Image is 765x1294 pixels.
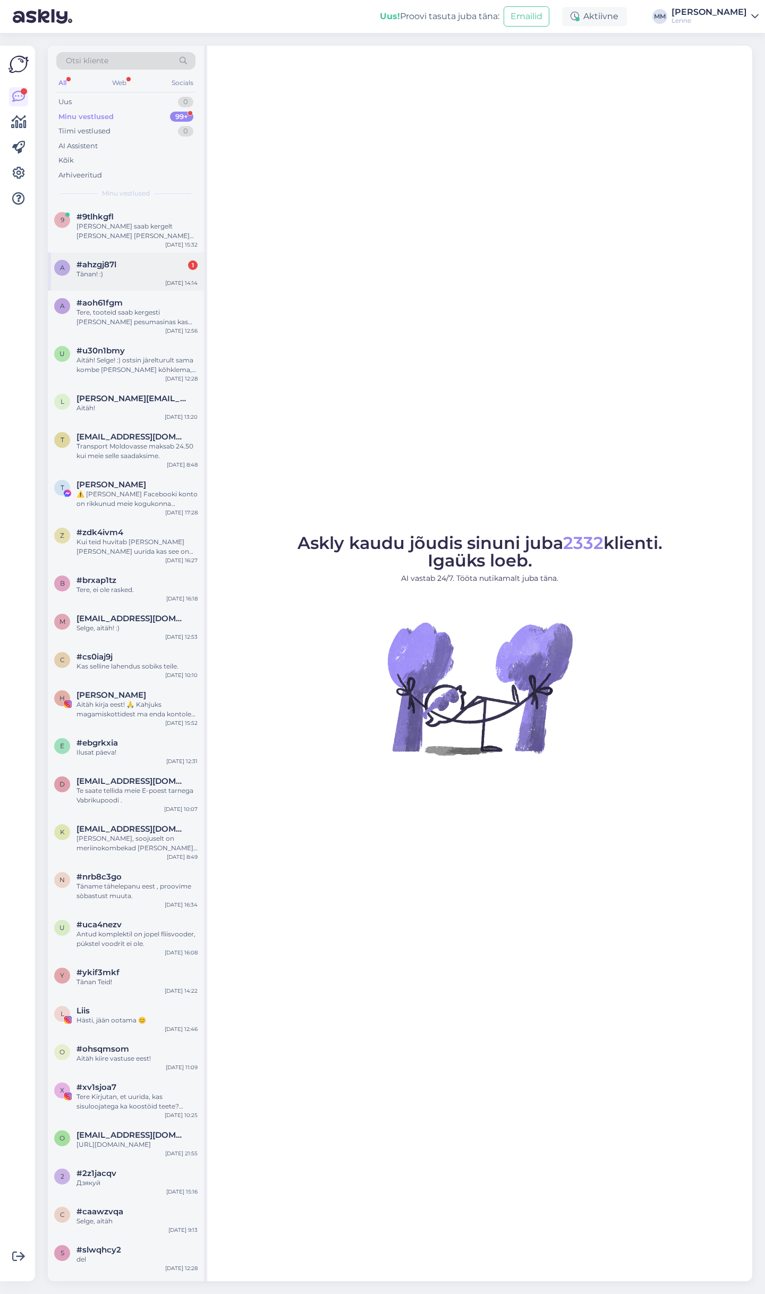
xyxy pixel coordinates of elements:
div: [PERSON_NAME] [671,8,747,16]
div: Transport Moldovasse maksab 24.50 kui meie selle saadaksime. [76,442,198,461]
span: #9tlhkgfl [76,212,114,222]
div: [DATE] 12:28 [165,375,198,383]
div: Tiimi vestlused [58,126,110,137]
span: Tsiory Razanadrakoto [76,480,146,489]
span: n [59,876,65,884]
div: del [76,1255,198,1264]
span: L [61,1010,64,1018]
div: [DATE] 12:53 [165,633,198,641]
div: Te saate tellida meie E-poest tarnega Vabrikupoodi . [76,786,198,805]
span: k [60,828,65,836]
a: [PERSON_NAME]Lenne [671,8,759,25]
div: Ilusat päeva! [76,748,198,757]
div: [DATE] 12:46 [165,1025,198,1033]
span: #u30n1bmy [76,346,125,356]
div: [PERSON_NAME], soojuselt on meriinokombekad [PERSON_NAME]. Erinevus on [PERSON_NAME] toodete toon... [76,834,198,853]
span: oliverikompanija@gmail.com [76,1130,187,1140]
span: Heli Huoponen [76,690,146,700]
div: All [56,76,69,90]
span: #ohsqmsom [76,1044,129,1054]
div: [DATE] 16:27 [165,556,198,564]
div: Web [110,76,129,90]
span: 2332 [563,532,603,553]
div: Proovi tasuta juba täna: [380,10,499,23]
span: laura.raudik@gmail.com [76,394,187,403]
span: a [60,264,65,272]
div: Kui teid huvitab [PERSON_NAME] [PERSON_NAME] uurida kas see on kindlasti kohapeal olemas. [76,537,198,556]
span: e [60,742,64,750]
div: [DATE] 12:31 [166,757,198,765]
div: [DATE] 15:16 [166,1188,198,1196]
div: [DATE] 16:18 [166,595,198,603]
div: Дзякуй [76,1178,198,1188]
div: [DATE] 21:55 [165,1149,198,1157]
span: #caawzvqa [76,1207,123,1216]
span: #uca4nezv [76,920,122,929]
div: Aitäh kirja eest! 🙏 Kahjuks magamiskottidest ma enda kontole sisu luua ei saa, hetkel on meil tud... [76,700,198,719]
div: Aitäh kiire vastuse eest! [76,1054,198,1063]
span: a [60,302,65,310]
span: d [59,780,65,788]
span: #xv1sjoa7 [76,1082,116,1092]
button: Emailid [504,6,549,27]
span: #brxap1tz [76,576,116,585]
span: t [61,436,64,444]
p: AI vastab 24/7. Tööta nutikamalt juba täna. [297,573,662,584]
div: Täname tähelepanu eest , proovime sòbastust muuta. [76,882,198,901]
div: [DATE] 17:28 [165,509,198,517]
span: c [60,1211,65,1219]
div: [DATE] 12:28 [165,1264,198,1272]
div: [DATE] 15:32 [165,241,198,249]
span: #ykif3mkf [76,968,120,977]
div: [DATE] 12:56 [165,327,198,335]
span: b [60,579,65,587]
div: MM [652,9,667,24]
span: y [60,971,64,979]
div: ⚠️ [PERSON_NAME] Facebooki konto on rikkunud meie kogukonna standardeid. Meie süsteem on saanud p... [76,489,198,509]
span: m [59,618,65,625]
div: Uus [58,97,72,107]
span: o [59,1134,65,1142]
span: #ahzgj87l [76,260,116,269]
div: [DATE] 8:48 [167,461,198,469]
span: T [61,484,64,492]
span: #aoh61fgm [76,298,123,308]
span: 2 [61,1172,64,1180]
div: [DATE] 8:49 [167,853,198,861]
span: #nrb8c3go [76,872,122,882]
span: tc_loly@yahoo.com [76,432,187,442]
div: Tere Kirjutan, et uurida, kas sisuloojatega ka koostöid teete? Nimelt on mul laps sügisest lastea... [76,1092,198,1111]
div: [DATE] 9:13 [168,1226,198,1234]
span: s [61,1249,64,1257]
span: u [59,924,65,932]
div: [DATE] 14:22 [165,987,198,995]
span: #2z1jacqv [76,1169,116,1178]
div: Lenne [671,16,747,25]
div: AI Assistent [58,141,98,151]
span: o [59,1048,65,1056]
span: #cs0iaj9j [76,652,113,662]
div: 1 [188,260,198,270]
div: 99+ [170,112,193,122]
div: Tänan Teid! [76,977,198,987]
div: Kas selline lahendus sobiks teile. [76,662,198,671]
span: katireb@gmail.com [76,824,187,834]
div: Aitäh! Selge! :) ostsin järelturult sama kombe [PERSON_NAME] kõhklema, et kas on või ei [76,356,198,375]
span: Askly kaudu jõudis sinuni juba klienti. Igaüks loeb. [297,532,662,571]
span: c [60,656,65,664]
b: Uus! [380,11,400,21]
span: danejanes@gmail.com [76,776,187,786]
span: z [60,531,64,539]
span: #ebgrkxia [76,738,118,748]
div: Tänan! :) [76,269,198,279]
div: [DATE] 10:25 [165,1111,198,1119]
div: Tere, ei ole rasked. [76,585,198,595]
span: Minu vestlused [102,189,150,198]
div: Selge, aitäh! :) [76,623,198,633]
div: Socials [169,76,195,90]
div: Aitäh! [76,403,198,413]
div: [DATE] 11:09 [166,1063,198,1071]
div: [DATE] 13:20 [165,413,198,421]
div: [DATE] 14:14 [165,279,198,287]
div: Antud komplektil on jopel fliisvooder, pükstel voodrit ei ole. [76,929,198,949]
